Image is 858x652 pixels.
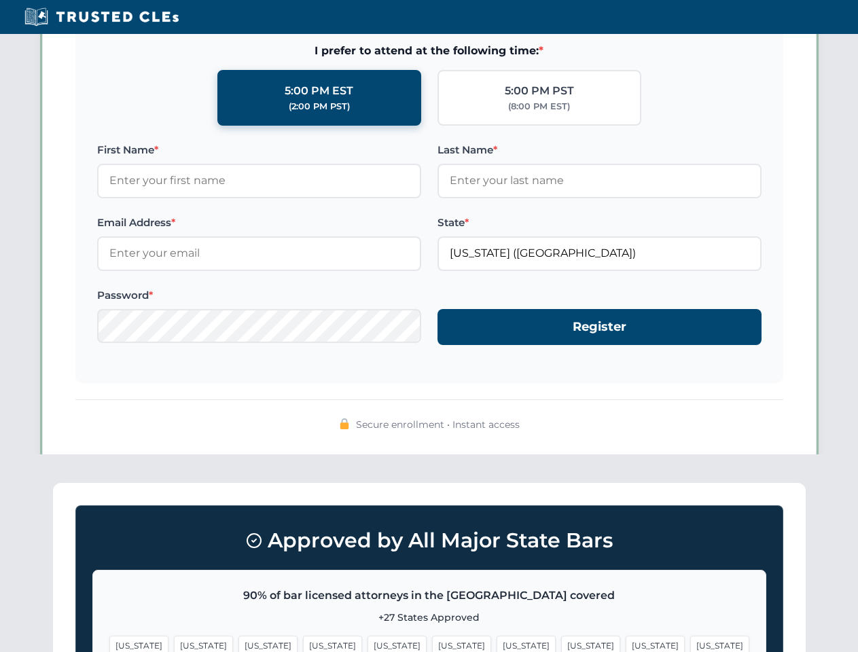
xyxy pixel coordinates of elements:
[109,610,749,625] p: +27 States Approved
[437,215,762,231] label: State
[97,215,421,231] label: Email Address
[97,236,421,270] input: Enter your email
[97,42,762,60] span: I prefer to attend at the following time:
[97,287,421,304] label: Password
[437,236,762,270] input: Florida (FL)
[356,417,520,432] span: Secure enrollment • Instant access
[97,164,421,198] input: Enter your first name
[109,587,749,604] p: 90% of bar licensed attorneys in the [GEOGRAPHIC_DATA] covered
[505,82,574,100] div: 5:00 PM PST
[508,100,570,113] div: (8:00 PM EST)
[289,100,350,113] div: (2:00 PM PST)
[437,142,762,158] label: Last Name
[285,82,353,100] div: 5:00 PM EST
[97,142,421,158] label: First Name
[437,309,762,345] button: Register
[92,522,766,559] h3: Approved by All Major State Bars
[437,164,762,198] input: Enter your last name
[20,7,183,27] img: Trusted CLEs
[339,418,350,429] img: 🔒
